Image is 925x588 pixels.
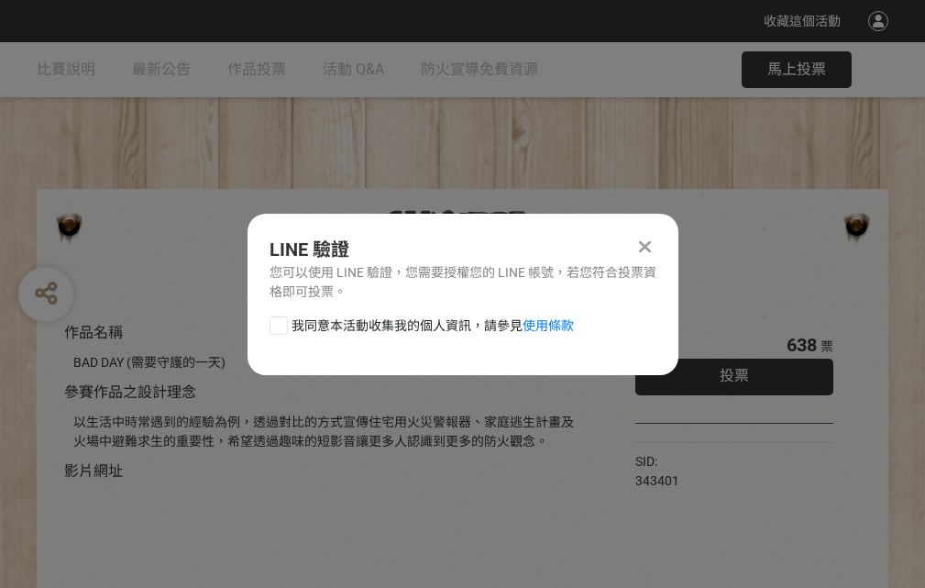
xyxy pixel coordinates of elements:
[227,61,286,78] span: 作品投票
[323,61,384,78] span: 活動 Q&A
[64,324,123,341] span: 作品名稱
[323,42,384,97] a: 活動 Q&A
[73,353,580,372] div: BAD DAY (需要守護的一天)
[292,316,574,336] span: 我同意本活動收集我的個人資訊，請參見
[37,42,95,97] a: 比賽說明
[787,334,817,356] span: 638
[684,452,776,471] iframe: Facebook Share
[421,42,538,97] a: 防火宣導免費資源
[742,51,852,88] button: 馬上投票
[64,462,123,480] span: 影片網址
[820,339,833,354] span: 票
[227,42,286,97] a: 作品投票
[132,42,191,97] a: 最新公告
[132,61,191,78] span: 最新公告
[764,14,841,28] span: 收藏這個活動
[73,413,580,451] div: 以生活中時常遇到的經驗為例，透過對比的方式宣傳住宅用火災警報器、家庭逃生計畫及火場中避難求生的重要性，希望透過趣味的短影音讓更多人認識到更多的防火觀念。
[64,383,196,401] span: 參賽作品之設計理念
[635,454,679,488] span: SID: 343401
[523,318,574,333] a: 使用條款
[767,61,826,78] span: 馬上投票
[37,61,95,78] span: 比賽說明
[270,236,656,263] div: LINE 驗證
[720,367,749,384] span: 投票
[421,61,538,78] span: 防火宣導免費資源
[270,263,656,302] div: 您可以使用 LINE 驗證，您需要授權您的 LINE 帳號，若您符合投票資格即可投票。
